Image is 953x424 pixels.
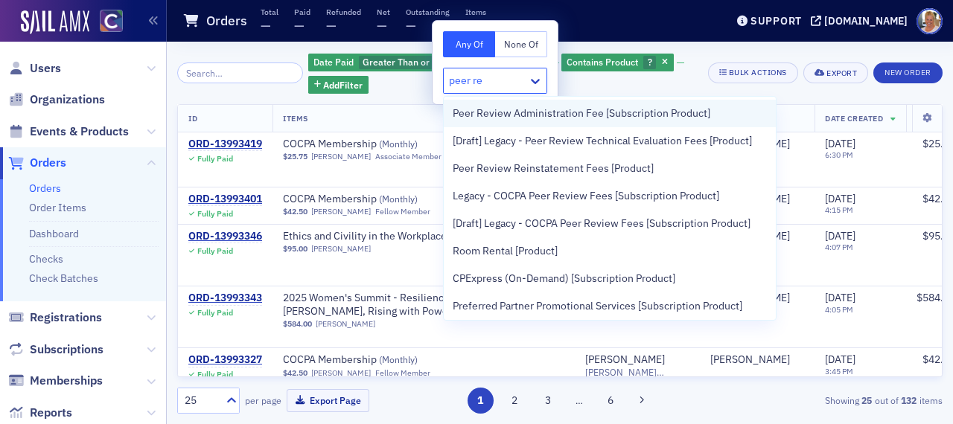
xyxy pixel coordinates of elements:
[598,388,624,414] button: 6
[283,319,312,329] span: $584.00
[501,388,527,414] button: 2
[377,7,390,17] p: Net
[323,78,363,91] span: Add Filter
[825,229,855,242] span: [DATE]
[206,12,247,30] h1: Orders
[453,133,752,149] span: [Draft] Legacy - Peer Review Technical Evaluation Fees [Product]
[811,16,913,26] button: [DOMAIN_NAME]
[825,291,855,304] span: [DATE]
[453,161,654,176] span: Peer Review Reinstatement Fees [Product]
[245,394,281,407] label: per page
[453,298,742,314] span: Preferred Partner Promotional Services [Subscription Product]
[710,353,790,367] a: [PERSON_NAME]
[308,76,369,94] button: AddFilter
[294,7,310,17] p: Paid
[197,154,233,164] div: Fully Paid
[535,388,561,414] button: 3
[375,207,430,216] div: Fellow Member
[708,62,798,83] button: Bulk Actions
[177,62,303,83] input: Search…
[710,353,804,367] span: Dwight Dettloff
[826,69,857,77] div: Export
[188,353,262,367] a: ORD-13993327
[729,68,787,77] div: Bulk Actions
[283,292,564,318] span: 2025 Women's Summit - Resilience: Bending with Grace, Rising with Power
[326,17,337,34] span: —
[8,91,105,108] a: Organizations
[261,17,271,34] span: —
[379,193,418,205] span: ( Monthly )
[825,192,855,205] span: [DATE]
[495,31,547,57] button: None Of
[363,56,470,68] span: Greater Than or Equal To :
[197,370,233,379] div: Fully Paid
[311,152,371,161] a: [PERSON_NAME]
[30,405,72,421] span: Reports
[283,113,308,123] span: Items
[188,230,262,243] a: ORD-13993346
[406,7,450,17] p: Outstanding
[8,155,66,171] a: Orders
[825,205,853,215] time: 4:15 PM
[185,393,217,408] div: 25
[375,152,442,161] div: Associate Member
[283,138,471,151] a: COCPA Membership (Monthly)
[379,353,418,365] span: ( Monthly )
[261,7,278,17] p: Total
[8,341,103,358] a: Subscriptions
[30,341,103,358] span: Subscriptions
[197,308,233,318] div: Fully Paid
[585,353,665,367] a: [PERSON_NAME]
[283,193,471,206] span: COCPA Membership
[873,62,943,83] button: New Order
[311,207,371,216] a: [PERSON_NAME]
[917,8,943,34] span: Profile
[825,304,853,315] time: 4:05 PM
[30,309,102,326] span: Registrations
[825,366,853,376] time: 3:45 PM
[294,17,305,34] span: —
[379,138,418,150] span: ( Monthly )
[8,373,103,389] a: Memberships
[316,319,375,329] a: [PERSON_NAME]
[406,17,416,34] span: —
[465,17,476,34] span: —
[29,227,79,240] a: Dashboard
[8,123,129,140] a: Events & Products
[188,113,197,123] span: ID
[188,292,262,305] a: ORD-13993343
[453,243,558,259] span: Room Rental [Product]
[326,7,361,17] p: Refunded
[750,14,802,28] div: Support
[188,138,262,151] a: ORD-13993419
[465,7,486,17] p: Items
[30,60,61,77] span: Users
[283,353,471,367] span: COCPA Membership
[30,123,129,140] span: Events & Products
[283,207,307,216] span: $42.50
[311,244,371,254] a: [PERSON_NAME]
[569,394,590,407] span: …
[585,367,689,378] span: [PERSON_NAME][EMAIL_ADDRESS][PERSON_NAME][DOMAIN_NAME]
[21,10,89,34] img: SailAMX
[375,368,430,378] div: Fellow Member
[283,138,471,151] span: COCPA Membership
[825,242,853,252] time: 4:07 PM
[283,292,564,318] a: 2025 Women's Summit - Resilience: Bending with [PERSON_NAME], Rising with Power
[283,152,307,161] span: $25.75
[29,201,86,214] a: Order Items
[29,252,63,266] a: Checks
[29,272,98,285] a: Check Batches
[8,405,72,421] a: Reports
[873,65,943,78] a: New Order
[824,14,908,28] div: [DOMAIN_NAME]
[825,137,855,150] span: [DATE]
[283,353,471,367] a: COCPA Membership (Monthly)
[89,10,123,35] a: View Homepage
